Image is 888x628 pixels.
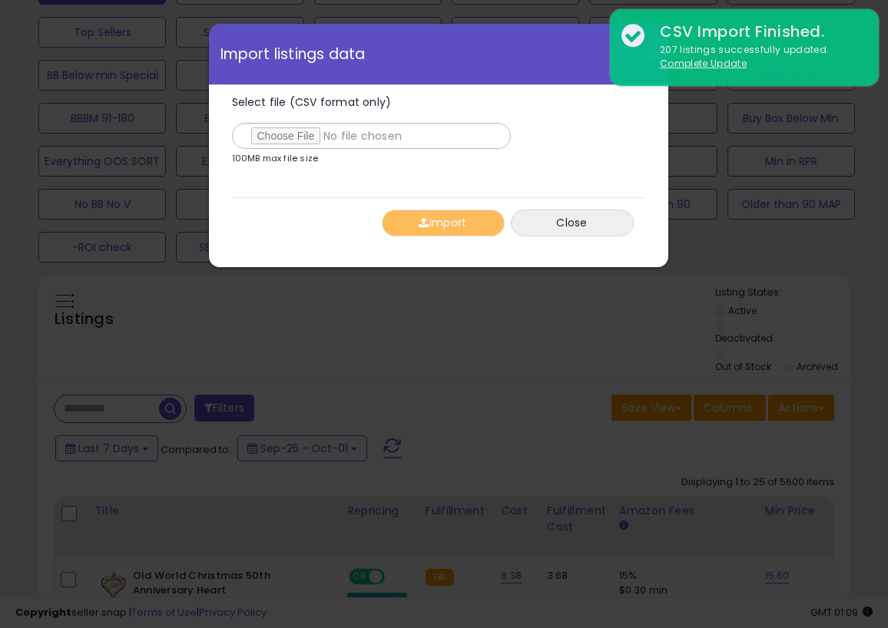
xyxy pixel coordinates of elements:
span: Select file (CSV format only) [232,94,392,110]
div: CSV Import Finished. [648,21,867,43]
div: 207 listings successfully updated. [648,43,867,71]
u: Complete Update [660,57,747,70]
span: Import listings data [220,47,366,61]
button: Close [511,210,634,236]
p: 100MB max file size [232,154,319,163]
button: Import [382,210,505,236]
